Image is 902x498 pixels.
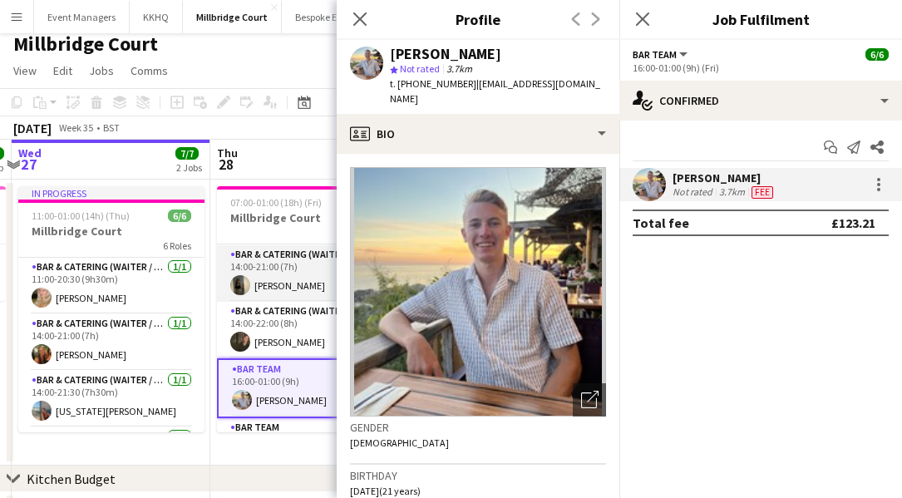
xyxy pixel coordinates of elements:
div: 2 Jobs [176,161,202,174]
span: Wed [18,145,42,160]
div: Total fee [633,214,689,231]
button: Bar Team [633,48,690,61]
span: Thu [217,145,238,160]
div: Bio [337,114,619,154]
app-card-role: Bar & Catering (Waiter / waitress)1/114:00-21:30 (7h30m)[US_STATE][PERSON_NAME] [18,371,205,427]
h1: Millbridge Court [13,32,158,57]
app-job-card: 07:00-01:00 (18h) (Fri)6/6Millbridge Court6 RolesBar & Catering (Waiter / waitress)1/110:00-19:00... [217,186,403,432]
div: [PERSON_NAME] [390,47,501,62]
span: 6/6 [168,210,191,222]
h3: Gender [350,420,606,435]
div: [DATE] [13,120,52,136]
a: View [7,60,43,81]
app-card-role: Bar & Catering (Waiter / waitress)1/114:00-21:00 (7h)[PERSON_NAME] [18,314,205,371]
span: View [13,63,37,78]
button: Bespoke Events [282,1,374,33]
app-card-role: Bar Team1/1 [217,418,403,475]
app-card-role: Bar & Catering (Waiter / waitress)1/114:00-21:00 (7h)[PERSON_NAME] [217,245,403,302]
h3: Birthday [350,468,606,483]
div: 3.7km [716,185,748,199]
div: £123.21 [831,214,875,231]
span: 7/7 [175,147,199,160]
span: 6/6 [865,48,889,61]
a: Jobs [82,60,121,81]
span: t. [PHONE_NUMBER] [390,77,476,90]
span: 27 [16,155,42,174]
h3: Job Fulfilment [619,8,902,30]
span: 07:00-01:00 (18h) (Fri) [230,196,322,209]
div: 16:00-01:00 (9h) (Fri) [633,62,889,74]
h3: Profile [337,8,619,30]
span: Fee [752,186,773,199]
div: Not rated [673,185,716,199]
span: 6 Roles [163,239,191,252]
div: Crew has different fees then in role [748,185,776,199]
div: Open photos pop-in [573,383,606,417]
app-card-role: Bar & Catering (Waiter / waitress)1/1 [18,427,205,484]
span: Week 35 [55,121,96,134]
span: Jobs [89,63,114,78]
span: Bar Team [633,48,677,61]
span: 3.7km [443,62,476,75]
img: Crew avatar or photo [350,167,606,417]
app-card-role: Bar & Catering (Waiter / waitress)1/111:00-20:30 (9h30m)[PERSON_NAME] [18,258,205,314]
app-card-role: Bar Team1/116:00-01:00 (9h)[PERSON_NAME] [217,358,403,418]
div: [PERSON_NAME] [673,170,776,185]
span: 28 [214,155,238,174]
button: Event Managers [34,1,130,33]
button: KKHQ [130,1,183,33]
span: 11:00-01:00 (14h) (Thu) [32,210,130,222]
span: Not rated [400,62,440,75]
h3: Millbridge Court [18,224,205,239]
h3: Millbridge Court [217,210,403,225]
div: BST [103,121,120,134]
div: In progress [18,186,205,200]
button: Millbridge Court [183,1,282,33]
span: | [EMAIL_ADDRESS][DOMAIN_NAME] [390,77,600,105]
a: Edit [47,60,79,81]
app-card-role: Bar & Catering (Waiter / waitress)1/114:00-22:00 (8h)[PERSON_NAME] [217,302,403,358]
div: Kitchen Budget [27,471,116,487]
div: Confirmed [619,81,902,121]
span: Edit [53,63,72,78]
app-job-card: In progress11:00-01:00 (14h) (Thu)6/6Millbridge Court6 RolesBar & Catering (Waiter / waitress)1/1... [18,186,205,432]
span: [DATE] (21 years) [350,485,421,497]
span: Comms [131,63,168,78]
span: [DEMOGRAPHIC_DATA] [350,436,449,449]
a: Comms [124,60,175,81]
